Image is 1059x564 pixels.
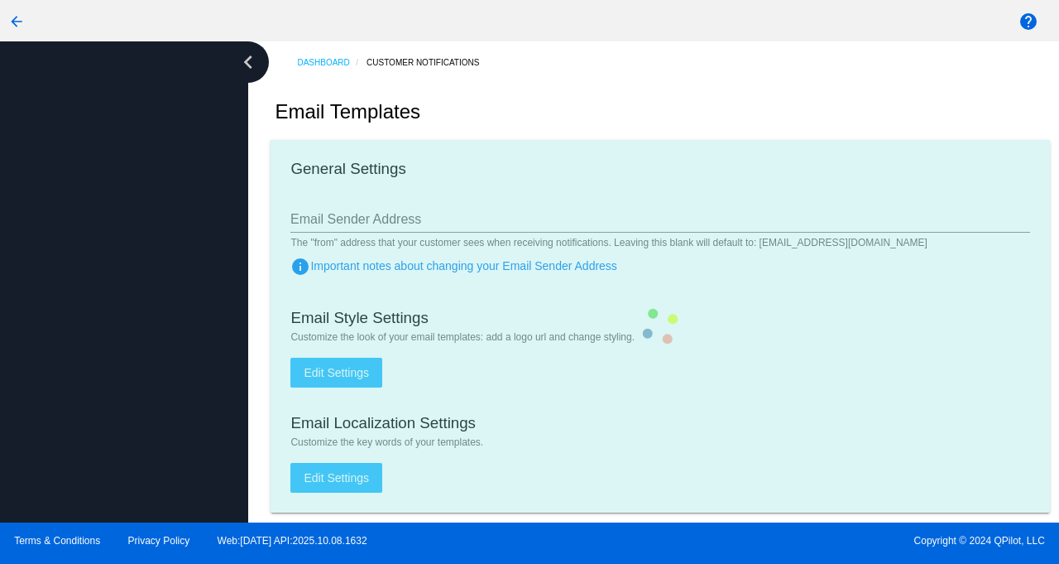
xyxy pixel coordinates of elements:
a: Web:[DATE] API:2025.10.08.1632 [218,535,367,547]
a: Terms & Conditions [14,535,100,547]
a: Privacy Policy [128,535,190,547]
mat-icon: help [1018,12,1038,31]
a: Customer Notifications [367,50,494,75]
h2: Email Templates [275,100,420,123]
i: chevron_left [235,49,261,75]
span: Copyright © 2024 QPilot, LLC [544,535,1045,547]
mat-icon: arrow_back [7,12,26,31]
a: Dashboard [297,50,367,75]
